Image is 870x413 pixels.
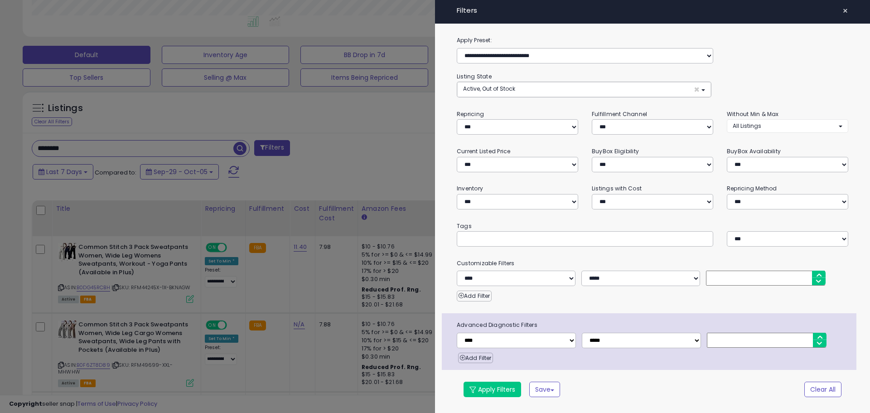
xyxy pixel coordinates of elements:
[450,320,856,330] span: Advanced Diagnostic Filters
[733,122,761,130] span: All Listings
[529,382,560,397] button: Save
[727,185,777,192] small: Repricing Method
[592,147,639,155] small: BuyBox Eligibility
[450,35,855,45] label: Apply Preset:
[457,82,711,97] button: Active, Out of Stock ×
[457,147,510,155] small: Current Listed Price
[727,147,781,155] small: BuyBox Availability
[457,110,484,118] small: Repricing
[463,85,515,92] span: Active, Out of Stock
[458,353,493,364] button: Add Filter
[457,7,848,15] h4: Filters
[727,119,848,132] button: All Listings
[457,73,492,80] small: Listing State
[839,5,852,17] button: ×
[450,221,855,231] small: Tags
[592,110,647,118] small: Fulfillment Channel
[804,382,841,397] button: Clear All
[457,291,492,301] button: Add Filter
[727,110,779,118] small: Without Min & Max
[694,85,700,94] span: ×
[592,185,642,192] small: Listings with Cost
[457,185,483,192] small: Inventory
[450,258,855,268] small: Customizable Filters
[842,5,848,17] span: ×
[464,382,521,397] button: Apply Filters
